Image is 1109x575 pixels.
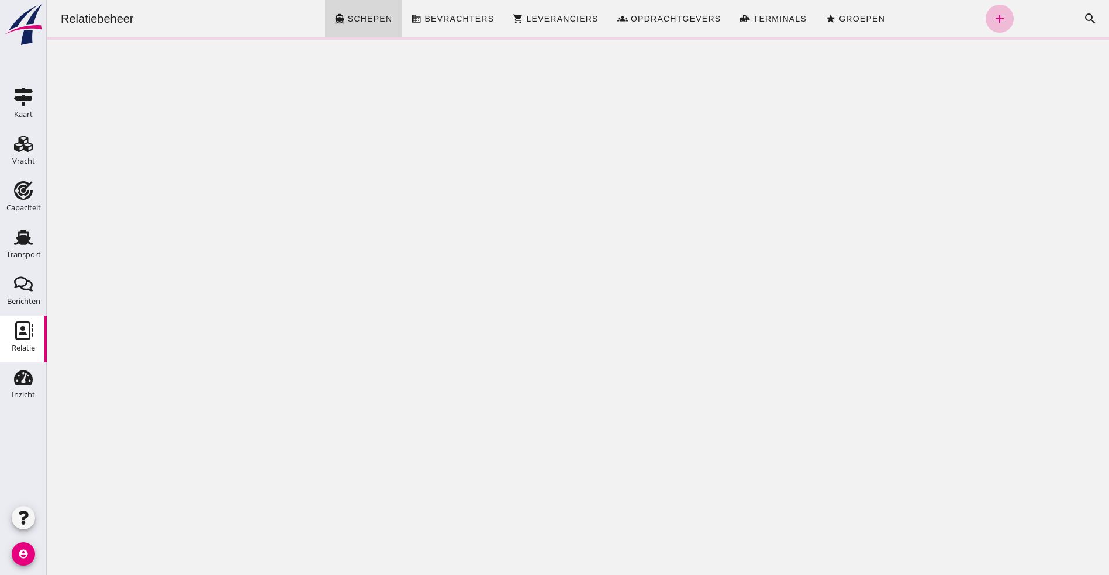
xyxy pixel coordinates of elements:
[288,13,298,24] i: directions_boat
[706,14,760,23] span: Terminals
[466,13,476,24] i: shopping_cart
[946,12,960,26] i: add
[12,391,35,399] div: Inzicht
[12,157,35,165] div: Vracht
[2,3,44,46] img: logo-small.a267ee39.svg
[5,11,96,27] div: Relatiebeheer
[300,14,346,23] span: Schepen
[7,297,40,305] div: Berichten
[12,344,35,352] div: Relatie
[377,14,447,23] span: Bevrachters
[583,14,675,23] span: Opdrachtgevers
[479,14,551,23] span: Leveranciers
[364,13,375,24] i: business
[1037,12,1051,26] i: search
[792,14,838,23] span: Groepen
[779,13,789,24] i: star
[6,204,41,212] div: Capaciteit
[12,542,35,566] i: account_circle
[6,251,41,258] div: Transport
[571,13,581,24] i: groups
[14,110,33,118] div: Kaart
[693,13,703,24] i: front_loader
